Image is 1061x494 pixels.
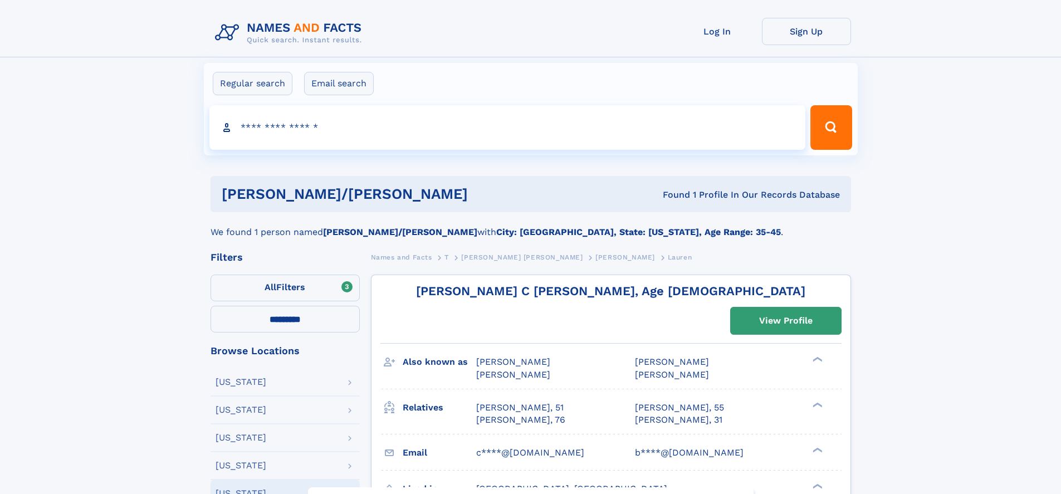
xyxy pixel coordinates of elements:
div: Browse Locations [211,346,360,356]
button: Search Button [810,105,852,150]
h3: Email [403,443,476,462]
a: T [444,250,449,264]
span: [PERSON_NAME] [595,253,655,261]
div: [US_STATE] [216,433,266,442]
span: [PERSON_NAME] [635,356,709,367]
a: [PERSON_NAME], 76 [476,414,565,426]
span: All [265,282,276,292]
label: Filters [211,275,360,301]
div: Found 1 Profile In Our Records Database [565,189,840,201]
input: search input [209,105,806,150]
a: [PERSON_NAME] C [PERSON_NAME], Age [DEMOGRAPHIC_DATA] [416,284,805,298]
a: [PERSON_NAME] [595,250,655,264]
a: View Profile [731,307,841,334]
span: [GEOGRAPHIC_DATA], [GEOGRAPHIC_DATA] [476,483,667,494]
div: We found 1 person named with . [211,212,851,239]
a: Sign Up [762,18,851,45]
label: Email search [304,72,374,95]
label: Regular search [213,72,292,95]
span: [PERSON_NAME] [476,356,550,367]
span: [PERSON_NAME] [PERSON_NAME] [461,253,583,261]
div: View Profile [759,308,813,334]
div: ❯ [810,482,823,490]
b: [PERSON_NAME]/[PERSON_NAME] [323,227,477,237]
div: ❯ [810,356,823,363]
b: City: [GEOGRAPHIC_DATA], State: [US_STATE], Age Range: 35-45 [496,227,781,237]
div: ❯ [810,401,823,408]
img: Logo Names and Facts [211,18,371,48]
a: [PERSON_NAME] [PERSON_NAME] [461,250,583,264]
div: [US_STATE] [216,405,266,414]
h3: Also known as [403,353,476,371]
span: [PERSON_NAME] [476,369,550,380]
a: Names and Facts [371,250,432,264]
span: Lauren [668,253,692,261]
a: Log In [673,18,762,45]
h1: [PERSON_NAME]/[PERSON_NAME] [222,187,565,201]
div: Filters [211,252,360,262]
a: [PERSON_NAME], 55 [635,402,724,414]
div: ❯ [810,446,823,453]
span: [PERSON_NAME] [635,369,709,380]
h3: Relatives [403,398,476,417]
a: [PERSON_NAME], 51 [476,402,564,414]
a: [PERSON_NAME], 31 [635,414,722,426]
div: [US_STATE] [216,461,266,470]
div: [US_STATE] [216,378,266,387]
span: T [444,253,449,261]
